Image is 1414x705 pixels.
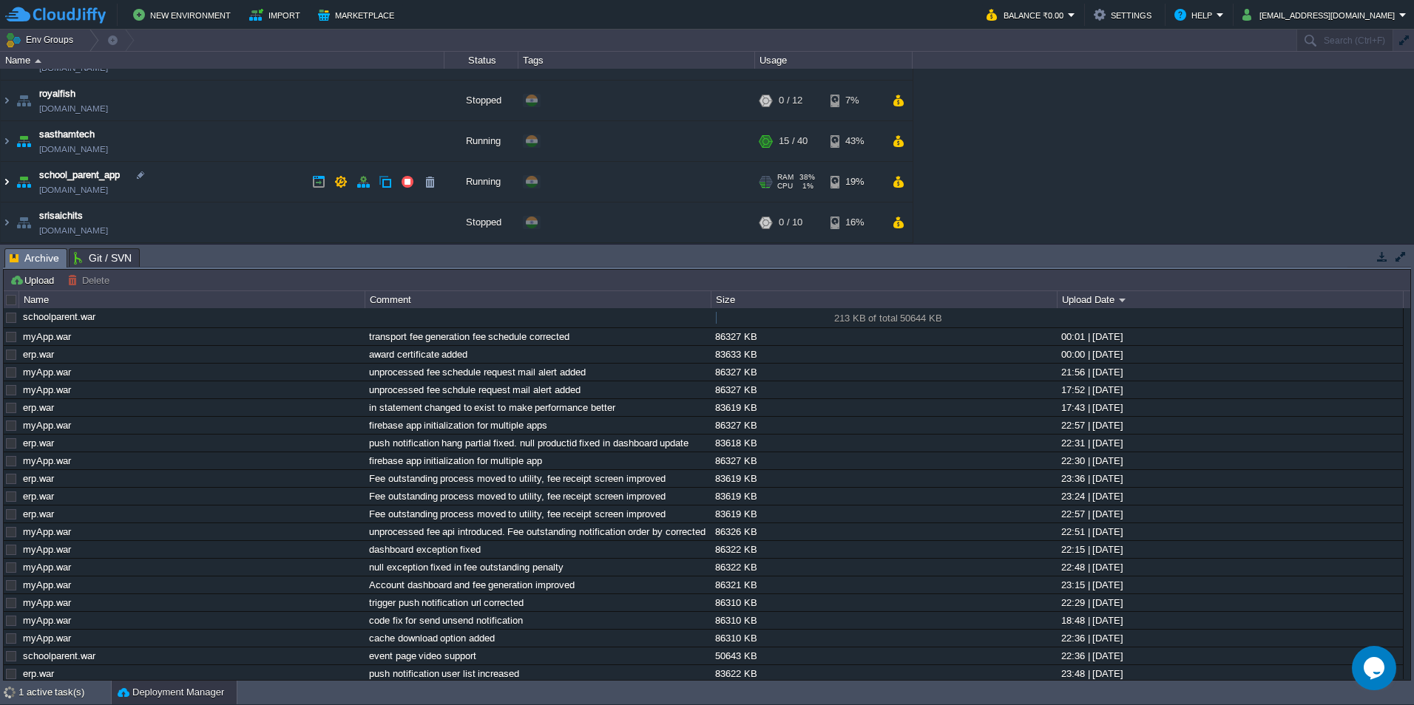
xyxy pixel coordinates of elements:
div: 22:36 | [DATE] [1058,647,1402,664]
div: Stopped [444,81,518,120]
button: Balance ₹0.00 [987,6,1068,24]
div: 83619 KB [711,505,1056,522]
button: Marketplace [318,6,399,24]
div: unprocessed fee schdule request mail alert added [365,381,710,398]
div: 86327 KB [711,328,1056,345]
div: 00:00 | [DATE] [1058,346,1402,363]
span: CPU [777,182,793,191]
div: 83618 KB [711,435,1056,452]
a: myApp.war [23,367,71,378]
a: myApp.war [23,384,71,395]
div: 23:15 | [DATE] [1058,576,1402,593]
div: 83622 KB [711,665,1056,682]
div: Name [1,52,444,69]
div: 86310 KB [711,630,1056,647]
span: Archive [10,249,59,268]
div: 86321 KB [711,576,1056,593]
div: 17:43 | [DATE] [1058,399,1402,416]
div: Fee outstanding process moved to utility, fee receipt screen improved [365,488,710,505]
a: [DOMAIN_NAME] [39,223,108,238]
a: erp.war [23,437,54,449]
div: 22:57 | [DATE] [1058,505,1402,522]
iframe: chat widget [1352,646,1399,690]
a: myApp.war [23,331,71,342]
button: New Environment [133,6,235,24]
div: Stopped [444,202,518,242]
div: 86327 KB [711,381,1056,398]
div: Size [712,291,1057,308]
a: myApp.war [23,526,71,537]
div: 22:51 | [DATE] [1058,523,1402,540]
a: erp.war [23,473,54,484]
div: 50643 KB [711,647,1056,664]
img: AMDAwAAAACH5BAEAAAAALAAAAAABAAEAAAICRAEAOw== [13,162,34,202]
a: erp.war [23,668,54,679]
div: Fee outstanding process moved to utility, fee receipt screen improved [365,470,710,487]
a: myApp.war [23,544,71,555]
div: 43% [831,121,879,161]
div: Account dashboard and fee generation improved [365,576,710,593]
div: null exception fixed in fee outstanding penalty [365,559,710,576]
a: myApp.war [23,633,71,644]
a: myApp.war [23,455,71,466]
div: 16% [831,202,879,242]
button: Import [249,6,305,24]
div: Usage [756,52,912,69]
div: push notification user list increased [365,665,710,682]
div: 17:52 | [DATE] [1058,381,1402,398]
div: 7% [831,81,879,120]
div: 22:15 | [DATE] [1058,541,1402,558]
div: Tags [519,52,754,69]
div: 22:57 | [DATE] [1058,417,1402,434]
button: Upload [10,273,58,287]
div: in statement changed to exist to make performance better [365,399,710,416]
button: Settings [1094,6,1156,24]
span: srisaichits [39,208,83,223]
div: 86310 KB [711,612,1056,629]
div: cache download option added [365,630,710,647]
a: erp.war [23,491,54,502]
div: 21:56 | [DATE] [1058,364,1402,381]
div: 213 KB of total 50644 KB [720,313,1057,329]
div: 83619 KB [711,488,1056,505]
div: unprocessed fee api introduced. Fee outstanding notification order by corrected [365,523,710,540]
div: trigger push notification url corrected [365,594,710,611]
a: school_parent_app [39,168,120,183]
div: 19% [831,162,879,202]
span: 1% [799,182,813,191]
img: AMDAwAAAACH5BAEAAAAALAAAAAABAAEAAAICRAEAOw== [1,81,13,120]
div: Running [444,162,518,202]
div: 23:36 | [DATE] [1058,470,1402,487]
div: dashboard exception fixed [365,541,710,558]
div: code fix for send unsend notification [365,612,710,629]
a: myApp.war [23,562,71,573]
div: 86322 KB [711,541,1056,558]
div: Fee outstanding process moved to utility, fee receipt screen improved [365,505,710,522]
div: 83619 KB [711,399,1056,416]
a: myApp.war [23,597,71,608]
img: AMDAwAAAACH5BAEAAAAALAAAAAABAAEAAAICRAEAOw== [13,202,34,242]
a: sasthamtech [39,127,95,142]
div: Running [444,121,518,161]
button: Help [1174,6,1217,24]
a: royalfish [39,86,75,101]
span: RAM [777,173,794,182]
button: Delete [67,273,114,287]
div: 1 active task(s) [18,681,111,704]
span: 38% [799,173,815,182]
img: CloudJiffy [5,6,106,24]
a: erp.war [23,349,54,360]
div: Comment [366,291,711,308]
a: erp.war [23,402,54,413]
img: AMDAwAAAACH5BAEAAAAALAAAAAABAAEAAAICRAEAOw== [1,202,13,242]
div: 00:01 | [DATE] [1058,328,1402,345]
div: 22:31 | [DATE] [1058,435,1402,452]
div: firebase app initialization for multiple apps [365,417,710,434]
span: Git / SVN [74,249,132,267]
div: 0 / 12 [779,81,802,120]
div: 83633 KB [711,346,1056,363]
a: erp.war [23,508,54,520]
